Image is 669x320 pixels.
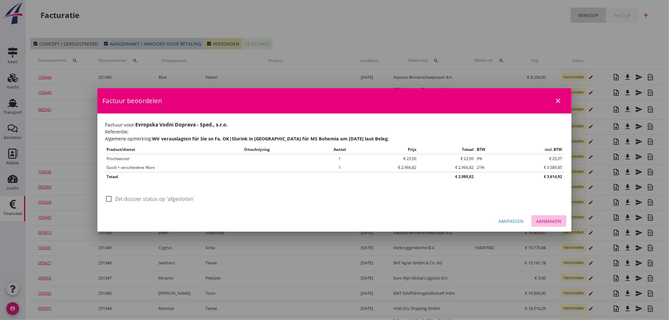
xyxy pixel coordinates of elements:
td: € 23,00 [418,154,476,163]
td: € 2.966,82 [418,163,476,172]
td: € 23,00 [361,154,418,163]
td: 1 [319,163,361,172]
th: € 3.614,92 [476,172,564,182]
td: € 3.589,85 [506,163,564,172]
td: Frischwasser [105,154,242,163]
h2: Referentie: Algemene opmerking: [105,128,564,142]
th: Product/dienst [105,145,242,154]
th: € 2.989,82 [418,172,476,182]
button: Aanmaken [531,215,567,227]
div: Factuur beoordelen [97,88,572,114]
th: Totaal [105,172,418,182]
td: Gasöl + verschiedene Ware [105,163,242,172]
button: Aanpassen [493,215,529,227]
th: incl. BTW [506,145,564,154]
td: € 2.966,82 [361,163,418,172]
h1: Factuur voor: [105,121,564,128]
td: 9% [476,154,507,163]
strong: Wir verauslagten für Sie sn Fa. OK|Slurink in [GEOGRAPHIC_DATA] für MS Bohemia am [DATE] laut Beleg. [152,136,389,142]
div: Aanpassen [498,218,524,225]
th: Totaal [418,145,476,154]
th: Prijs [361,145,418,154]
td: 1 [319,154,361,163]
strong: Evropska Vodni Doprava - Sped., s.r.o. [135,121,228,128]
th: BTW [476,145,507,154]
th: Aantal [319,145,361,154]
td: 21% [476,163,507,172]
td: € 25,07 [506,154,564,163]
div: Aanmaken [537,218,562,225]
th: Omschrijving [242,145,319,154]
label: Zet dossier status op 'afgesloten' [115,196,194,202]
i: close [555,97,562,105]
